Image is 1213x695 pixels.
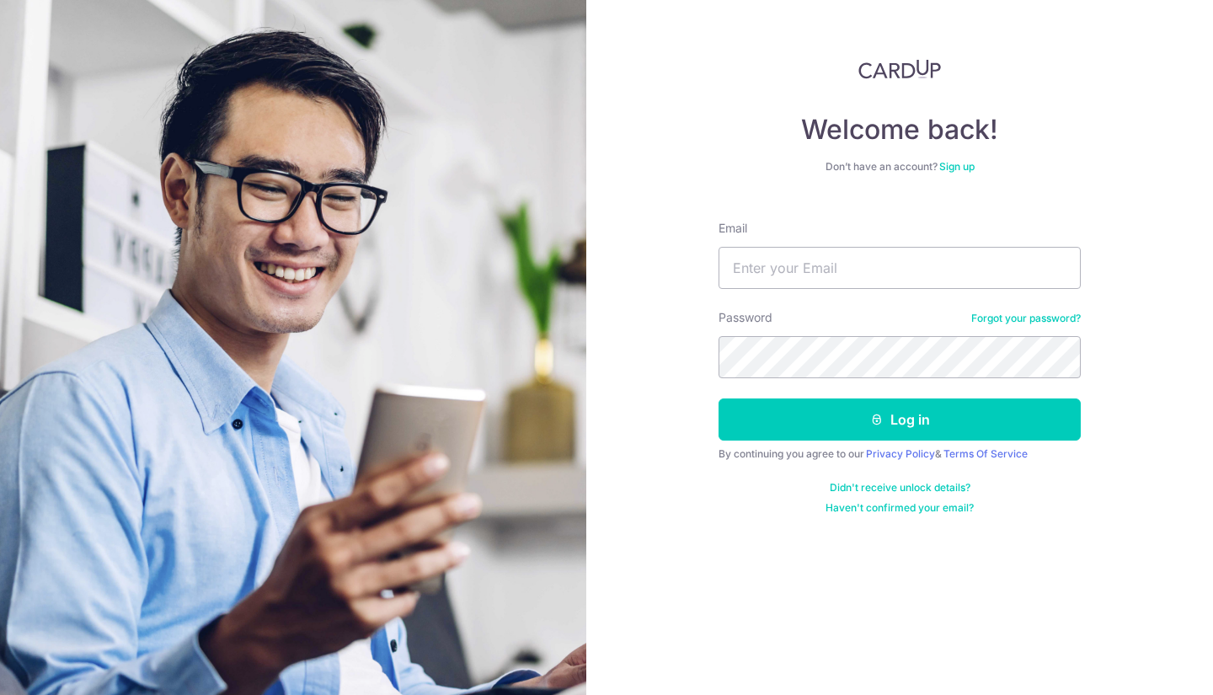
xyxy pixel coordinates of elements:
a: Haven't confirmed your email? [826,501,974,515]
div: Don’t have an account? [719,160,1081,174]
a: Didn't receive unlock details? [830,481,970,495]
button: Log in [719,398,1081,441]
label: Email [719,220,747,237]
a: Sign up [939,160,975,173]
label: Password [719,309,772,326]
div: By continuing you agree to our & [719,447,1081,461]
img: CardUp Logo [858,59,941,79]
a: Forgot your password? [971,312,1081,325]
a: Privacy Policy [866,447,935,460]
h4: Welcome back! [719,113,1081,147]
input: Enter your Email [719,247,1081,289]
a: Terms Of Service [943,447,1028,460]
